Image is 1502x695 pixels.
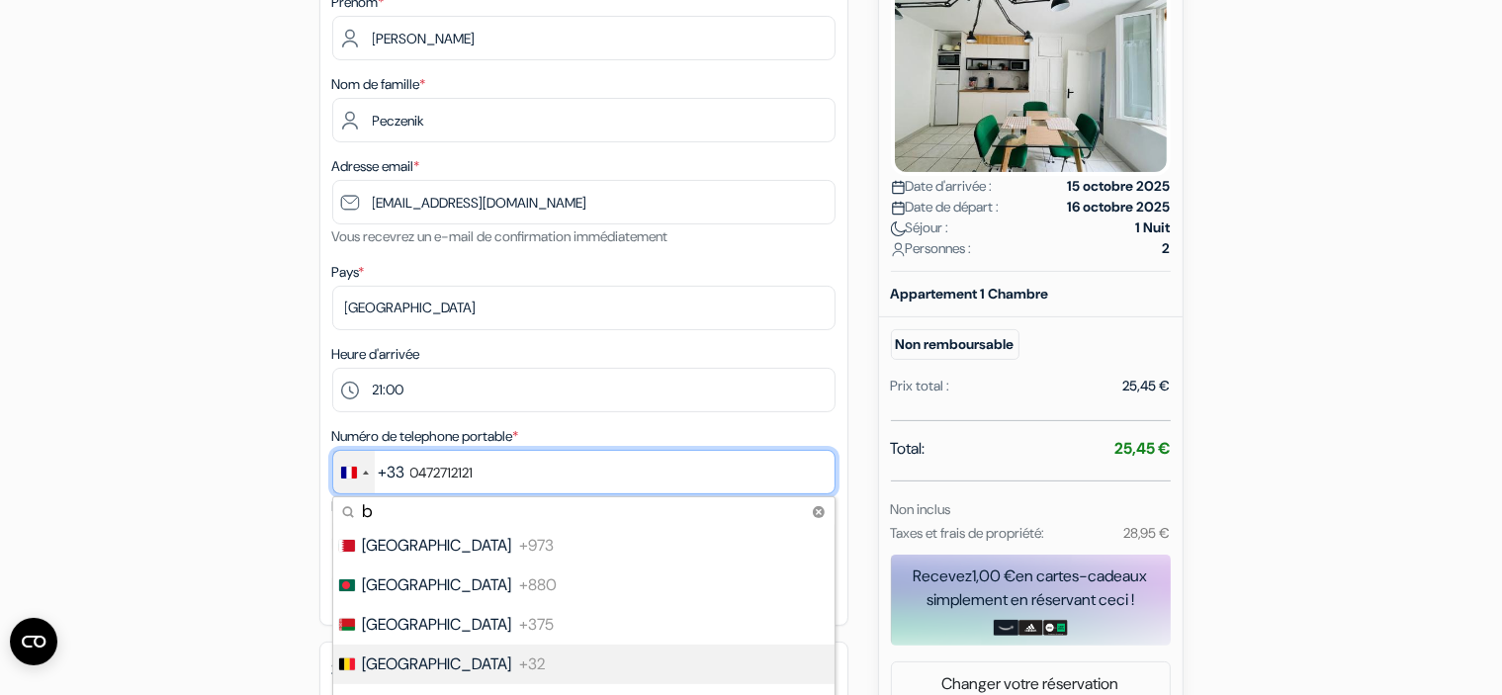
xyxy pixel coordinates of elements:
[891,376,950,396] div: Prix total :
[363,613,512,637] span: [GEOGRAPHIC_DATA]
[520,652,546,676] span: +32
[891,180,906,195] img: calendar.svg
[1043,620,1068,636] img: uber-uber-eats-card.png
[1163,238,1171,259] strong: 2
[1115,438,1171,459] strong: 25,45 €
[1068,197,1171,217] strong: 16 octobre 2025
[332,426,519,447] label: Numéro de telephone portable
[332,16,836,60] input: Entrez votre prénom
[891,285,1049,303] b: Appartement 1 Chambre
[332,262,365,283] label: Pays
[520,534,555,558] span: +973
[332,180,836,224] input: Entrer adresse e-mail
[891,329,1019,360] small: Non remboursable
[1068,176,1171,197] strong: 15 octobre 2025
[379,461,405,484] div: +33
[363,652,512,676] span: [GEOGRAPHIC_DATA]
[891,524,1045,542] small: Taxes et frais de propriété:
[891,176,993,197] span: Date d'arrivée :
[1136,217,1171,238] strong: 1 Nuit
[332,450,836,494] input: 6 12 34 56 78
[333,497,835,526] input: Search
[891,500,951,518] small: Non inclus
[333,451,405,493] button: Change country, selected France (+33)
[1123,524,1170,542] small: 28,95 €
[520,613,555,637] span: +375
[332,74,426,95] label: Nom de famille
[891,197,1000,217] span: Date de départ :
[807,500,831,524] button: Clear search
[891,238,972,259] span: Personnes :
[363,534,512,558] span: [GEOGRAPHIC_DATA]
[891,217,949,238] span: Séjour :
[1123,376,1171,396] div: 25,45 €
[994,620,1018,636] img: amazon-card-no-text.png
[891,437,926,461] span: Total:
[332,344,420,365] label: Heure d'arrivée
[10,618,57,665] button: Ouvrir le widget CMP
[332,227,668,245] small: Vous recevrez un e-mail de confirmation immédiatement
[973,565,1016,586] span: 1,00 €
[363,573,512,597] span: [GEOGRAPHIC_DATA]
[1018,620,1043,636] img: adidas-card.png
[332,156,420,177] label: Adresse email
[891,565,1171,612] div: Recevez en cartes-cadeaux simplement en réservant ceci !
[520,573,558,597] span: +880
[891,221,906,236] img: moon.svg
[891,242,906,257] img: user_icon.svg
[891,201,906,216] img: calendar.svg
[332,98,836,142] input: Entrer le nom de famille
